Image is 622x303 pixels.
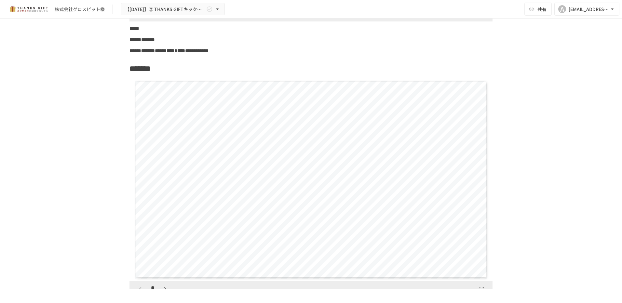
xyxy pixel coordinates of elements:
[55,6,105,13] div: 株式会社グロスピット様
[537,6,547,13] span: 共有
[121,3,225,16] button: 【[DATE]】② THANKS GIFTキックオフMTG
[554,3,619,16] button: A[EMAIL_ADDRESS][DOMAIN_NAME]
[524,3,552,16] button: 共有
[558,5,566,13] div: A
[569,5,609,13] div: [EMAIL_ADDRESS][DOMAIN_NAME]
[8,4,49,14] img: mMP1OxWUAhQbsRWCurg7vIHe5HqDpP7qZo7fRoNLXQh
[129,78,493,281] div: Page 1
[125,5,205,13] span: 【[DATE]】② THANKS GIFTキックオフMTG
